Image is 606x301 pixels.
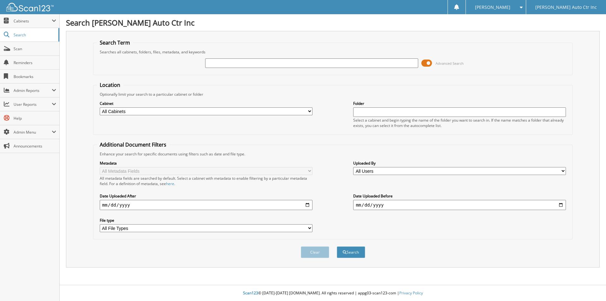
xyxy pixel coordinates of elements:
[100,101,312,106] label: Cabinet
[243,290,258,296] span: Scan123
[14,60,56,65] span: Reminders
[97,141,169,148] legend: Additional Document Filters
[97,151,569,157] div: Enhance your search for specific documents using filters such as date and file type.
[60,286,606,301] div: © [DATE]-[DATE] [DOMAIN_NAME]. All rights reserved | appg03-scan123-com |
[14,102,52,107] span: User Reports
[100,176,312,186] div: All metadata fields are searched by default. Select a cabinet with metadata to enable filtering b...
[100,218,312,223] label: File type
[353,160,566,166] label: Uploaded By
[100,200,312,210] input: start
[337,246,365,258] button: Search
[97,49,569,55] div: Searches all cabinets, folders, files, metadata, and keywords
[14,74,56,79] span: Bookmarks
[14,88,52,93] span: Admin Reports
[100,160,312,166] label: Metadata
[14,18,52,24] span: Cabinets
[14,46,56,51] span: Scan
[66,17,600,28] h1: Search [PERSON_NAME] Auto Ctr Inc
[353,193,566,199] label: Date Uploaded Before
[353,200,566,210] input: end
[97,92,569,97] div: Optionally limit your search to a particular cabinet or folder
[399,290,423,296] a: Privacy Policy
[97,39,133,46] legend: Search Term
[100,193,312,199] label: Date Uploaded After
[353,117,566,128] div: Select a cabinet and begin typing the name of the folder you want to search in. If the name match...
[166,181,174,186] a: here
[97,81,123,88] legend: Location
[14,143,56,149] span: Announcements
[301,246,329,258] button: Clear
[14,129,52,135] span: Admin Menu
[6,3,54,11] img: scan123-logo-white.svg
[14,116,56,121] span: Help
[574,271,606,301] iframe: Chat Widget
[14,32,55,38] span: Search
[436,61,464,66] span: Advanced Search
[353,101,566,106] label: Folder
[475,5,510,9] span: [PERSON_NAME]
[535,5,597,9] span: [PERSON_NAME] Auto Ctr Inc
